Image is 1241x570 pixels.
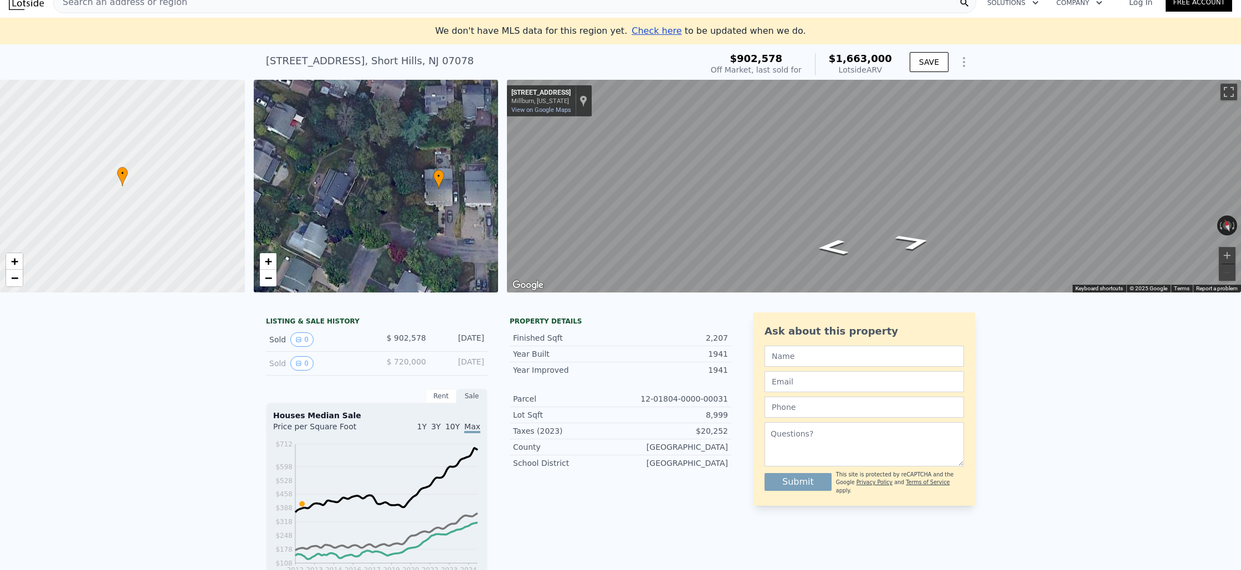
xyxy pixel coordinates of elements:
button: Toggle fullscreen view [1221,84,1237,100]
tspan: $598 [275,463,293,471]
div: [DATE] [435,356,484,371]
div: Lot Sqft [513,409,620,420]
span: © 2025 Google [1130,285,1167,291]
button: Rotate clockwise [1232,215,1238,235]
div: 8,999 [620,409,728,420]
div: Rent [425,389,457,403]
div: Millburn, [US_STATE] [511,97,571,105]
span: • [433,171,444,181]
tspan: $528 [275,477,293,485]
div: Property details [510,317,731,326]
div: We don't have MLS data for this region yet. [435,24,806,38]
a: Report a problem [1196,285,1238,291]
div: 1941 [620,348,728,360]
div: 1941 [620,364,728,376]
button: View historical data [290,356,314,371]
img: Google [510,278,546,292]
div: [STREET_ADDRESS] [511,89,571,97]
span: − [264,271,271,285]
a: Zoom in [260,253,276,270]
div: Off Market, last sold for [711,64,802,75]
a: Open this area in Google Maps (opens a new window) [510,278,546,292]
button: SAVE [910,52,948,72]
div: Parcel [513,393,620,404]
div: Houses Median Sale [273,410,480,421]
span: + [264,254,271,268]
div: Year Built [513,348,620,360]
input: Email [765,371,964,392]
div: County [513,441,620,453]
span: 10Y [445,422,460,431]
span: • [117,168,128,178]
div: [GEOGRAPHIC_DATA] [620,441,728,453]
div: Year Improved [513,364,620,376]
tspan: $712 [275,440,293,448]
button: Show Options [953,51,975,73]
div: LISTING & SALE HISTORY [266,317,488,328]
span: $1,663,000 [829,53,892,64]
span: 3Y [431,422,440,431]
div: This site is protected by reCAPTCHA and the Google and apply. [836,471,964,495]
button: Zoom out [1219,264,1235,281]
a: Terms (opens in new tab) [1174,285,1189,291]
span: 1Y [417,422,427,431]
div: Lotside ARV [829,64,892,75]
tspan: $318 [275,518,293,526]
span: $902,578 [730,53,783,64]
a: Zoom out [6,270,23,286]
tspan: $248 [275,532,293,540]
div: Sold [269,356,368,371]
a: Show location on map [580,95,587,107]
div: • [433,170,444,189]
tspan: $458 [275,490,293,498]
span: $ 902,578 [387,333,426,342]
div: • [117,167,128,186]
div: 12-01804-0000-00031 [620,393,728,404]
div: [DATE] [435,332,484,347]
div: $20,252 [620,425,728,437]
tspan: $108 [275,559,293,567]
div: Sale [457,389,488,403]
button: Zoom in [1219,247,1235,264]
div: [STREET_ADDRESS] , Short Hills , NJ 07078 [266,53,474,69]
span: Check here [632,25,681,36]
div: Street View [507,80,1241,292]
tspan: $178 [275,546,293,553]
a: Zoom out [260,270,276,286]
input: Name [765,346,964,367]
button: Reset the view [1219,215,1234,237]
a: Privacy Policy [857,479,893,485]
button: Rotate counterclockwise [1217,215,1223,235]
input: Phone [765,397,964,418]
span: Max [464,422,480,433]
div: Sold [269,332,368,347]
span: + [11,254,18,268]
span: $ 720,000 [387,357,426,366]
div: 2,207 [620,332,728,343]
span: − [11,271,18,285]
div: Taxes (2023) [513,425,620,437]
button: View historical data [290,332,314,347]
div: Ask about this property [765,323,964,339]
div: Finished Sqft [513,332,620,343]
div: [GEOGRAPHIC_DATA] [620,458,728,469]
path: Go East, Elmwood Pl [880,229,948,254]
a: Zoom in [6,253,23,270]
tspan: $388 [275,504,293,512]
button: Submit [765,473,832,491]
button: Keyboard shortcuts [1075,285,1123,292]
path: Go West, Elmwood Pl [804,236,861,259]
a: View on Google Maps [511,106,571,114]
div: to be updated when we do. [632,24,806,38]
div: Price per Square Foot [273,421,377,439]
div: Map [507,80,1241,292]
a: Terms of Service [906,479,950,485]
div: School District [513,458,620,469]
